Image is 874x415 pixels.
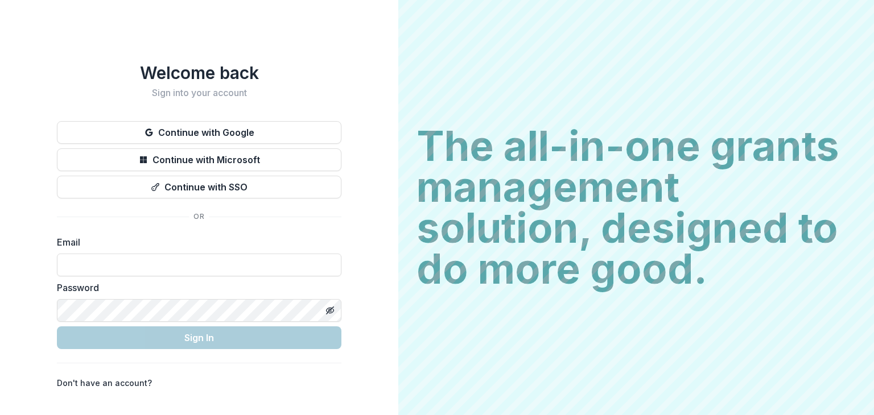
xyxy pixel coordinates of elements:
[57,326,341,349] button: Sign In
[57,121,341,144] button: Continue with Google
[57,281,335,294] label: Password
[57,377,152,389] p: Don't have an account?
[57,88,341,98] h2: Sign into your account
[57,63,341,83] h1: Welcome back
[321,301,339,319] button: Toggle password visibility
[57,176,341,198] button: Continue with SSO
[57,235,335,249] label: Email
[57,148,341,171] button: Continue with Microsoft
